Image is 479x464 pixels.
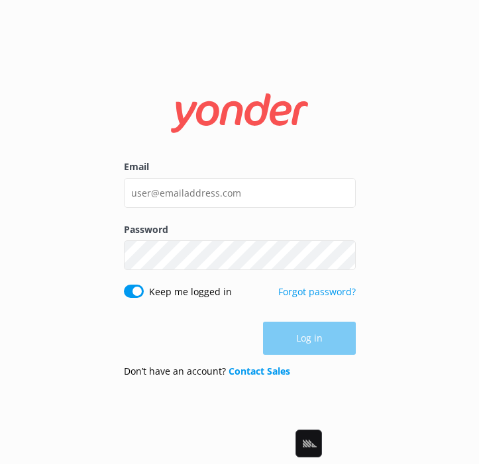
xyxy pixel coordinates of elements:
[278,285,356,298] a: Forgot password?
[329,242,356,269] button: Show password
[124,178,356,208] input: user@emailaddress.com
[149,285,232,299] label: Keep me logged in
[124,364,290,379] p: Don’t have an account?
[124,160,356,174] label: Email
[124,222,356,237] label: Password
[229,365,290,377] a: Contact Sales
